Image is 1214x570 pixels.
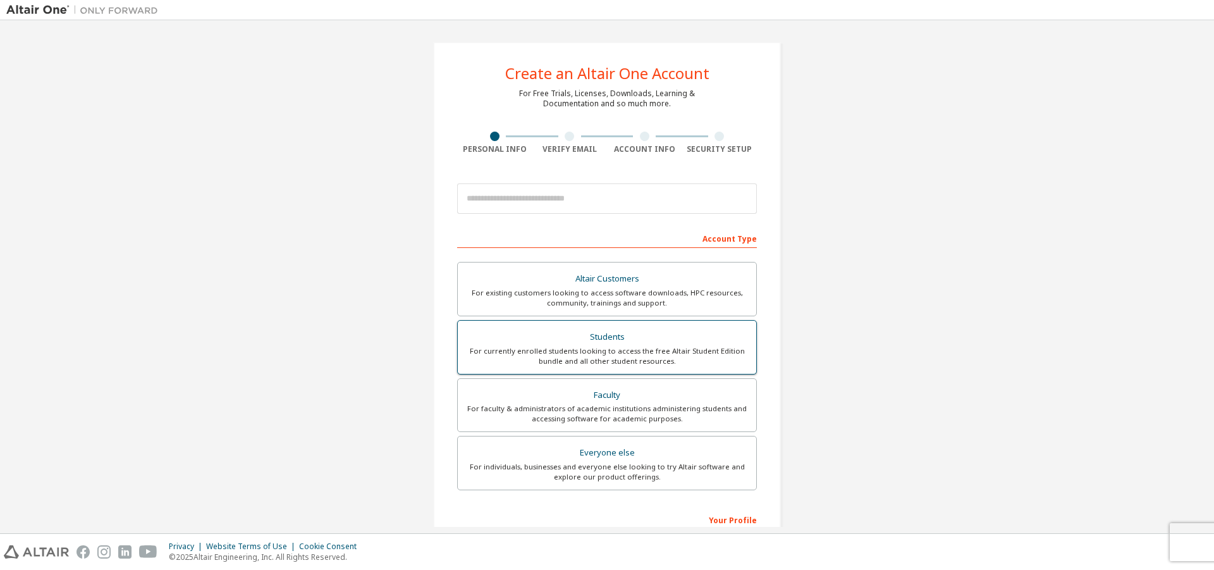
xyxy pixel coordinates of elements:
img: linkedin.svg [118,545,132,559]
div: Personal Info [457,144,532,154]
img: facebook.svg [77,545,90,559]
div: For existing customers looking to access software downloads, HPC resources, community, trainings ... [465,288,749,308]
div: Cookie Consent [299,542,364,552]
div: Account Type [457,228,757,248]
img: instagram.svg [97,545,111,559]
div: For currently enrolled students looking to access the free Altair Student Edition bundle and all ... [465,346,749,366]
div: Everyone else [465,444,749,462]
div: Faculty [465,387,749,404]
div: Create an Altair One Account [505,66,709,81]
div: For faculty & administrators of academic institutions administering students and accessing softwa... [465,404,749,424]
div: Altair Customers [465,270,749,288]
img: altair_logo.svg [4,545,69,559]
div: Privacy [169,542,206,552]
div: Security Setup [682,144,757,154]
div: For Free Trials, Licenses, Downloads, Learning & Documentation and so much more. [519,89,695,109]
div: Verify Email [532,144,608,154]
div: Website Terms of Use [206,542,299,552]
div: For individuals, businesses and everyone else looking to try Altair software and explore our prod... [465,462,749,482]
img: youtube.svg [139,545,157,559]
div: Account Info [607,144,682,154]
div: Your Profile [457,509,757,530]
img: Altair One [6,4,164,16]
div: Students [465,328,749,346]
p: © 2025 Altair Engineering, Inc. All Rights Reserved. [169,552,364,562]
